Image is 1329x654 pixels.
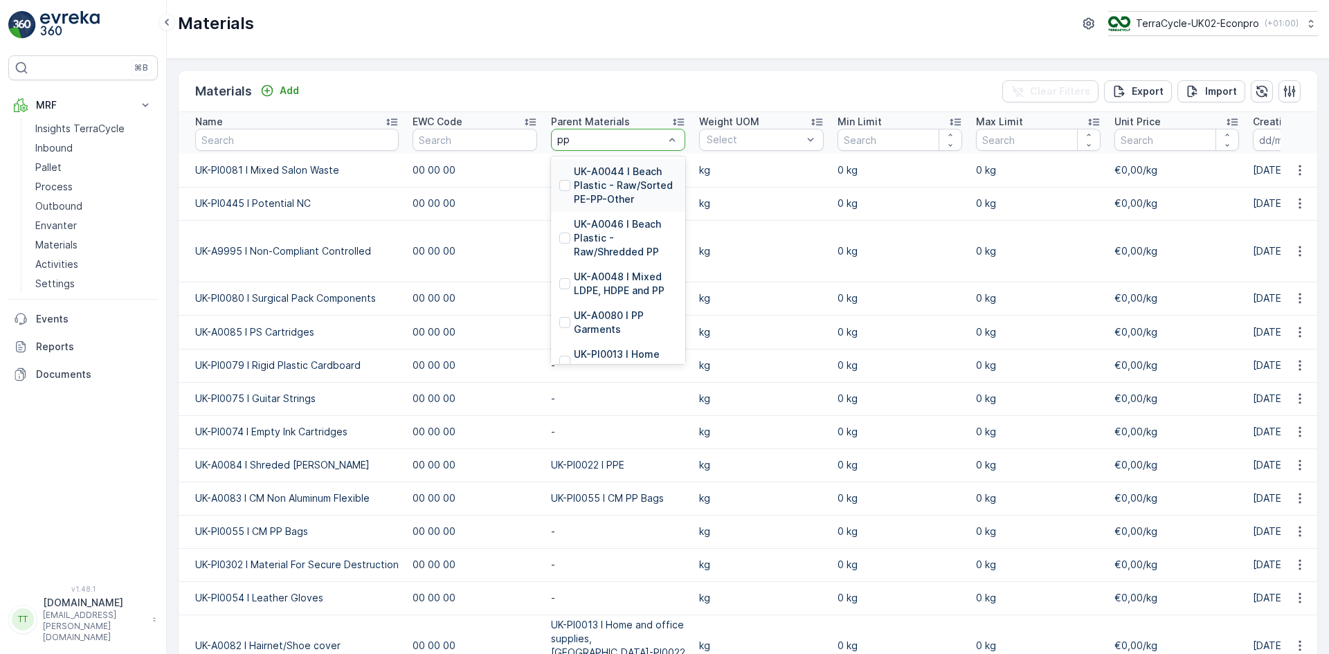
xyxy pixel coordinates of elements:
[255,82,305,99] button: Add
[1114,459,1157,471] span: €0,00/kg
[178,12,254,35] p: Materials
[976,558,1101,572] p: 0 kg
[1136,17,1259,30] p: TerraCycle-UK02-Econpro
[406,154,544,187] td: 00 00 00
[692,515,831,548] td: kg
[1114,245,1157,257] span: €0,00/kg
[1030,84,1090,98] p: Clear Filters
[406,415,544,448] td: 00 00 00
[406,515,544,548] td: 00 00 00
[574,165,677,206] p: UK-A0044 I Beach Plastic - Raw/Sorted PE-PP-Other
[838,291,962,305] p: 0 kg
[976,325,1101,339] p: 0 kg
[1114,197,1157,209] span: €0,00/kg
[35,277,75,291] p: Settings
[406,220,544,282] td: 00 00 00
[179,415,406,448] td: UK-PI0074 I Empty Ink Cartridges
[36,340,152,354] p: Reports
[692,154,831,187] td: kg
[406,482,544,515] td: 00 00 00
[12,608,34,630] div: TT
[699,115,759,129] p: Weight UOM
[838,392,962,406] p: 0 kg
[551,525,685,538] p: -
[1108,16,1130,31] img: terracycle_logo_wKaHoWT.png
[35,141,73,155] p: Inbound
[692,282,831,315] td: kg
[838,591,962,605] p: 0 kg
[551,115,630,129] p: Parent Materials
[838,163,962,177] p: 0 kg
[838,639,962,653] p: 0 kg
[976,358,1101,372] p: 0 kg
[551,491,664,505] p: UK-PI0055 I CM PP Bags
[574,217,677,259] p: UK-A0046 I Beach Plastic - Raw/Shredded PP
[976,197,1101,210] p: 0 kg
[43,596,145,610] p: [DOMAIN_NAME]
[36,367,152,381] p: Documents
[406,448,544,482] td: 00 00 00
[692,187,831,220] td: kg
[551,458,624,472] p: UK-PI0022 I PPE
[40,11,100,39] img: logo_light-DOdMpM7g.png
[1114,129,1239,151] input: Search
[8,361,158,388] a: Documents
[692,220,831,282] td: kg
[35,238,78,252] p: Materials
[179,154,406,187] td: UK-PI0081 I Mixed Salon Waste
[8,11,36,39] img: logo
[8,596,158,643] button: TT[DOMAIN_NAME][EMAIL_ADDRESS][PERSON_NAME][DOMAIN_NAME]
[838,325,962,339] p: 0 kg
[707,133,802,147] p: Select
[406,315,544,349] td: 00 00 00
[838,425,962,439] p: 0 kg
[179,515,406,548] td: UK-PI0055 I CM PP Bags
[1114,115,1161,129] p: Unit Price
[8,333,158,361] a: Reports
[838,197,962,210] p: 0 kg
[1114,359,1157,371] span: €0,00/kg
[1108,11,1318,36] button: TerraCycle-UK02-Econpro(+01:00)
[976,458,1101,472] p: 0 kg
[179,448,406,482] td: UK-A0084 I Shreded [PERSON_NAME]
[838,458,962,472] p: 0 kg
[838,244,962,258] p: 0 kg
[1205,84,1237,98] p: Import
[692,548,831,581] td: kg
[976,291,1101,305] p: 0 kg
[1265,18,1299,29] p: ( +01:00 )
[1114,426,1157,437] span: €0,00/kg
[1002,80,1099,102] button: Clear Filters
[838,525,962,538] p: 0 kg
[134,62,148,73] p: ⌘B
[179,315,406,349] td: UK-A0085 I PS Cartridges
[838,129,962,151] input: Search
[195,82,252,101] p: Materials
[976,115,1023,129] p: Max Limit
[36,98,130,112] p: MRF
[406,382,544,415] td: 00 00 00
[406,548,544,581] td: 00 00 00
[1114,558,1157,570] span: €0,00/kg
[30,255,158,274] a: Activities
[1114,592,1157,603] span: €0,00/kg
[838,115,882,129] p: Min Limit
[35,180,73,194] p: Process
[976,392,1101,406] p: 0 kg
[8,585,158,593] span: v 1.48.1
[30,274,158,293] a: Settings
[551,392,685,406] p: -
[1114,326,1157,338] span: €0,00/kg
[35,219,77,233] p: Envanter
[179,220,406,282] td: UK-A9995 I Non-Compliant Controlled
[179,349,406,382] td: UK-PI0079 I Rigid Plastic Cardboard
[179,282,406,315] td: UK-PI0080 I Surgical Pack Components
[1114,164,1157,176] span: €0,00/kg
[574,270,677,298] p: UK-A0048 I Mixed LDPE, HDPE and PP
[976,491,1101,505] p: 0 kg
[30,235,158,255] a: Materials
[413,129,537,151] input: Search
[30,119,158,138] a: Insights TerraCycle
[179,581,406,615] td: UK-PI0054 I Leather Gloves
[8,91,158,119] button: MRF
